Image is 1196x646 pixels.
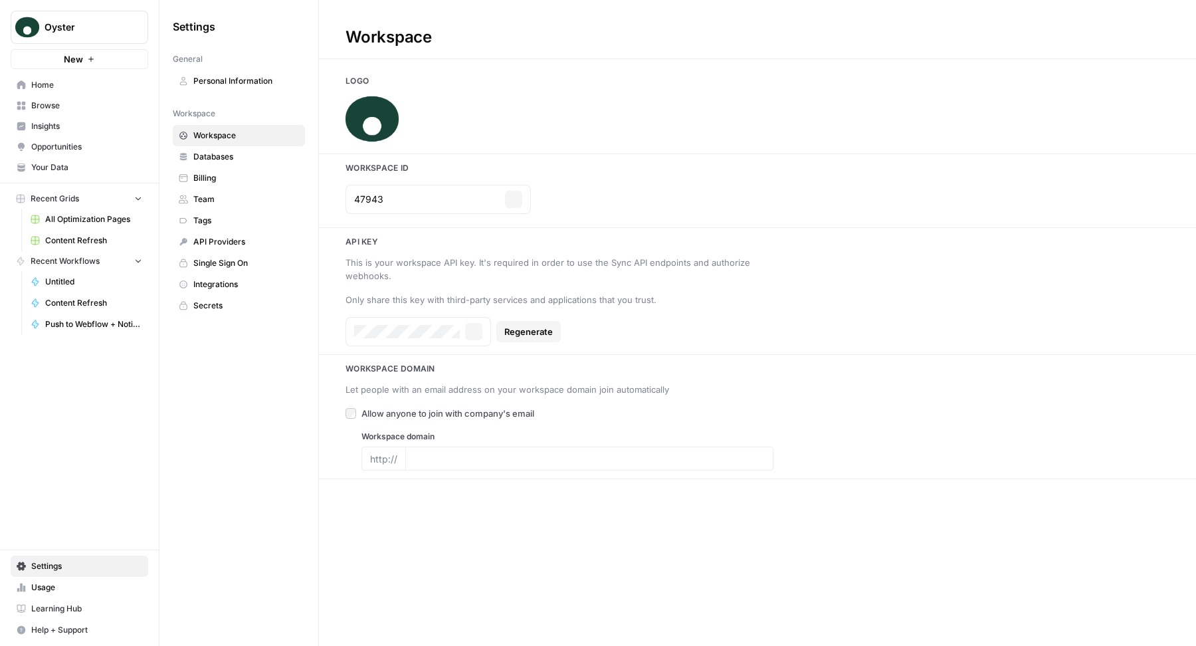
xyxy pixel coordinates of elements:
[25,230,148,251] a: Content Refresh
[11,136,148,158] a: Opportunities
[31,255,100,267] span: Recent Workflows
[361,407,534,420] span: Allow anyone to join with company's email
[173,53,203,65] span: General
[193,151,299,163] span: Databases
[31,560,142,572] span: Settings
[11,157,148,178] a: Your Data
[193,300,299,312] span: Secrets
[11,619,148,641] button: Help + Support
[193,75,299,87] span: Personal Information
[45,297,142,309] span: Content Refresh
[31,120,142,132] span: Insights
[25,292,148,314] a: Content Refresh
[11,251,148,271] button: Recent Workflows
[319,363,1196,375] h3: Workspace Domain
[31,100,142,112] span: Browse
[504,325,553,338] span: Regenerate
[31,161,142,173] span: Your Data
[45,21,125,34] span: Oyster
[31,141,142,153] span: Opportunities
[25,271,148,292] a: Untitled
[173,189,305,210] a: Team
[11,49,148,69] button: New
[25,314,148,335] a: Push to Webflow + Notification
[346,293,757,306] div: Only share this key with third-party services and applications that you trust.
[11,74,148,96] a: Home
[173,146,305,167] a: Databases
[31,193,79,205] span: Recent Grids
[193,130,299,142] span: Workspace
[319,75,1196,87] h3: Logo
[193,172,299,184] span: Billing
[319,162,1196,174] h3: Workspace Id
[11,577,148,598] a: Usage
[173,125,305,146] a: Workspace
[31,79,142,91] span: Home
[346,92,399,146] img: Company Logo
[11,116,148,137] a: Insights
[173,253,305,274] a: Single Sign On
[45,318,142,330] span: Push to Webflow + Notification
[173,108,215,120] span: Workspace
[31,582,142,593] span: Usage
[173,295,305,316] a: Secrets
[25,209,148,230] a: All Optimization Pages
[11,189,148,209] button: Recent Grids
[193,278,299,290] span: Integrations
[193,193,299,205] span: Team
[173,210,305,231] a: Tags
[346,256,757,282] div: This is your workspace API key. It's required in order to use the Sync API endpoints and authoriz...
[45,213,142,225] span: All Optimization Pages
[193,215,299,227] span: Tags
[173,19,215,35] span: Settings
[361,447,405,471] div: http://
[173,274,305,295] a: Integrations
[346,383,757,396] div: Let people with an email address on your workspace domain join automatically
[361,431,773,443] label: Workspace domain
[173,231,305,253] a: API Providers
[319,236,1196,248] h3: Api key
[11,11,148,44] button: Workspace: Oyster
[45,235,142,247] span: Content Refresh
[64,53,83,66] span: New
[31,624,142,636] span: Help + Support
[173,70,305,92] a: Personal Information
[319,27,458,48] div: Workspace
[193,236,299,248] span: API Providers
[173,167,305,189] a: Billing
[193,257,299,269] span: Single Sign On
[45,276,142,288] span: Untitled
[346,408,356,419] input: Allow anyone to join with company's email
[31,603,142,615] span: Learning Hub
[11,556,148,577] a: Settings
[496,321,561,342] button: Regenerate
[15,15,39,39] img: Oyster Logo
[11,95,148,116] a: Browse
[11,598,148,619] a: Learning Hub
